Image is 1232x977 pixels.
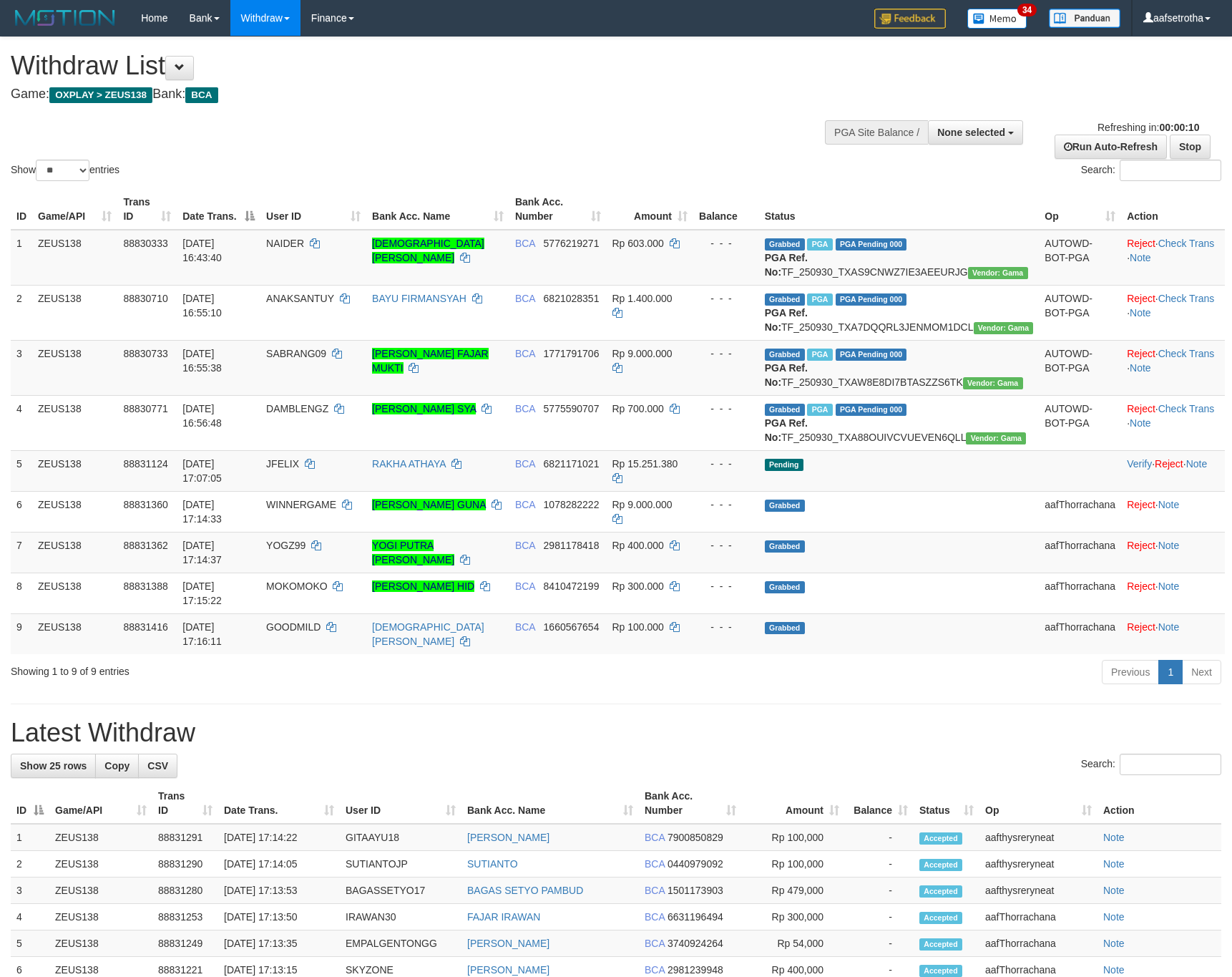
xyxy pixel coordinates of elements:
div: - - - [699,579,753,593]
td: 5 [11,930,49,957]
a: Copy [95,754,139,778]
input: Search: [1120,160,1221,181]
a: Note [1103,858,1125,870]
span: PGA Pending [836,238,907,251]
th: Trans ID: activate to sort column ascending [152,783,218,824]
td: - [845,904,914,930]
th: Date Trans.: activate to sort column ascending [218,783,340,824]
span: Copy 1078282222 to clipboard [544,499,600,510]
a: BAGAS SETYO PAMBUD [467,885,583,896]
span: BCA [645,964,665,976]
span: Grabbed [765,540,805,553]
span: Rp 400.000 [612,540,664,551]
span: Accepted [919,938,962,951]
a: Note [1103,832,1125,843]
td: ZEUS138 [49,904,152,930]
a: Run Auto-Refresh [1055,135,1167,159]
span: BCA [645,832,665,843]
th: Op: activate to sort column ascending [1039,189,1121,230]
td: 3 [11,878,49,904]
span: BCA [515,499,535,510]
a: Stop [1170,135,1211,159]
span: Marked by aafsolysreylen [807,238,832,251]
span: NAIDER [266,238,304,249]
a: [DEMOGRAPHIC_DATA][PERSON_NAME] [372,621,484,647]
div: PGA Site Balance / [825,120,928,145]
span: Accepted [919,965,962,977]
span: JFELIX [266,458,299,470]
div: - - - [699,620,753,634]
td: AUTOWD-BOT-PGA [1039,230,1121,286]
span: BCA [645,911,665,923]
div: Showing 1 to 9 of 9 entries [11,658,503,679]
span: Accepted [919,832,962,845]
a: FAJAR IRAWAN [467,911,540,923]
td: 88831291 [152,824,218,851]
td: ZEUS138 [32,230,117,286]
span: Rp 9.000.000 [612,499,673,510]
input: Search: [1120,754,1221,775]
h4: Game: Bank: [11,87,807,102]
td: · · [1121,340,1225,395]
th: Bank Acc. Number: activate to sort column ascending [639,783,742,824]
span: Copy 0440979092 to clipboard [668,858,723,870]
a: Note [1158,580,1180,592]
td: aafThorrachana [1039,491,1121,532]
span: 34 [1017,4,1037,16]
span: Copy 5775590707 to clipboard [544,403,600,414]
td: ZEUS138 [32,573,117,613]
div: - - - [699,291,753,306]
td: · · [1121,395,1225,450]
a: RAKHA ATHAYA [372,458,446,470]
b: PGA Ref. No: [765,252,808,278]
span: 88831416 [123,621,167,633]
td: [DATE] 17:13:53 [218,878,340,904]
td: 1 [11,230,32,286]
td: 88831280 [152,878,218,904]
span: Grabbed [765,238,805,251]
td: GITAAYU18 [340,824,461,851]
span: [DATE] 17:14:37 [182,540,222,565]
span: DAMBLENGZ [266,403,328,414]
span: BCA [515,458,535,470]
h1: Latest Withdraw [11,719,1221,747]
span: BCA [515,348,535,359]
a: Note [1158,621,1180,633]
td: 2 [11,851,49,878]
span: Rp 603.000 [612,238,664,249]
a: [PERSON_NAME] FAJAR MUKTI [372,348,489,374]
span: BCA [645,858,665,870]
th: Game/API: activate to sort column ascending [49,783,152,824]
td: · [1121,573,1225,613]
td: · · [1121,230,1225,286]
td: aafthysreryneat [979,851,1097,878]
span: Marked by aafsolysreylen [807,404,832,416]
span: BCA [515,293,535,304]
a: Note [1186,458,1208,470]
td: ZEUS138 [32,613,117,654]
td: · [1121,532,1225,573]
a: Reject [1127,580,1155,592]
span: Grabbed [765,622,805,634]
td: aafThorrachana [979,930,1097,957]
span: BCA [645,938,665,949]
th: Bank Acc. Name: activate to sort column ascending [461,783,639,824]
label: Search: [1081,754,1221,775]
span: [DATE] 16:43:40 [182,238,222,263]
span: WINNERGAME [266,499,336,510]
span: Grabbed [765,581,805,593]
a: BAYU FIRMANSYAH [372,293,466,304]
span: BCA [515,621,535,633]
span: [DATE] 16:55:10 [182,293,222,319]
td: 6 [11,491,32,532]
a: Check Trans [1158,403,1215,414]
a: Note [1103,911,1125,923]
a: Reject [1127,293,1155,304]
span: BCA [515,403,535,414]
td: aafthysreryneat [979,878,1097,904]
td: aafThorrachana [979,904,1097,930]
a: Reject [1127,238,1155,249]
label: Search: [1081,160,1221,181]
td: ZEUS138 [32,532,117,573]
td: TF_250930_TXAW8E8DI7BTASZZS6TK [759,340,1040,395]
